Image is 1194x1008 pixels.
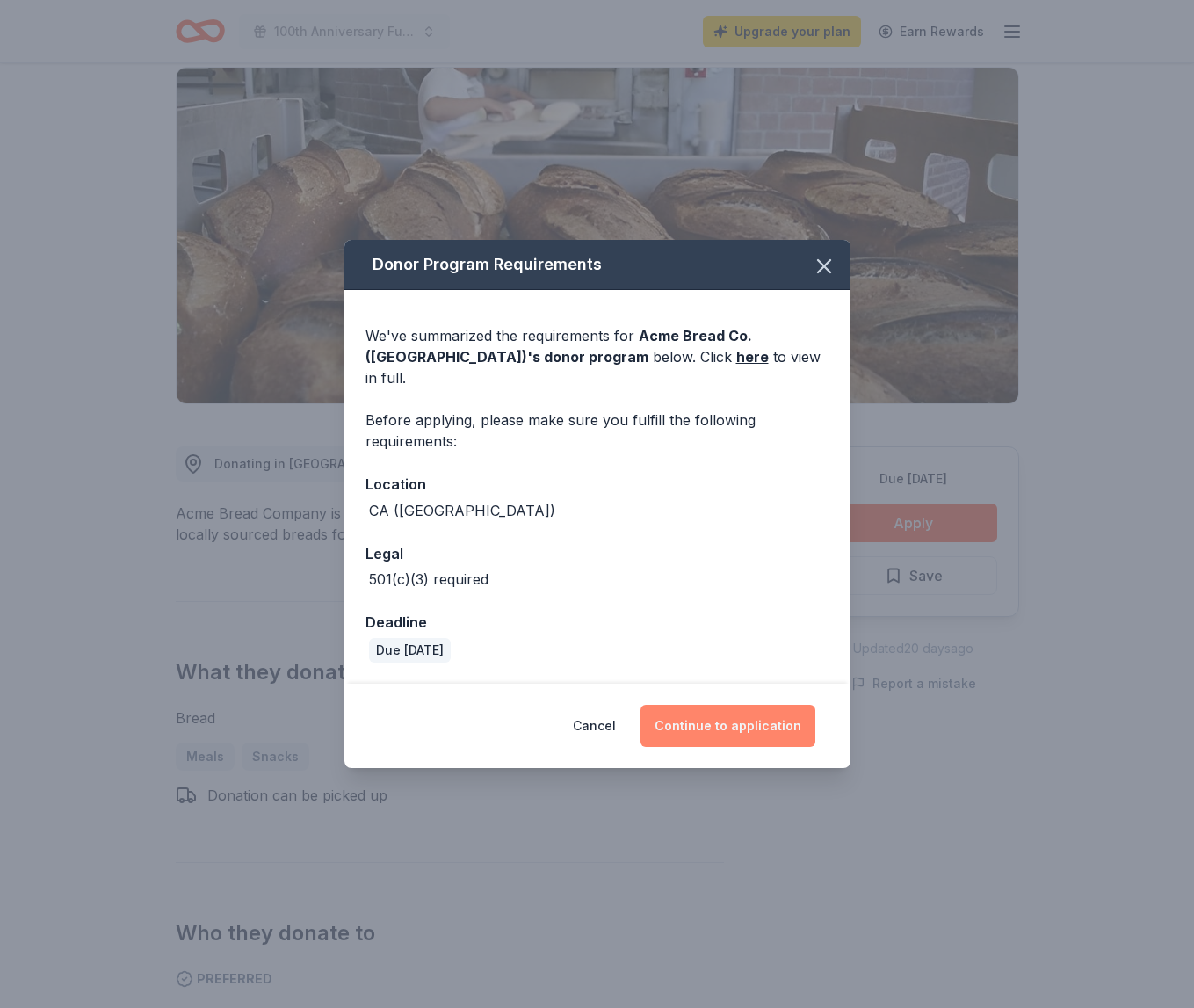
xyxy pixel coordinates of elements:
[573,705,616,747] button: Cancel
[640,705,815,747] button: Continue to application
[344,240,850,290] div: Donor Program Requirements
[369,500,555,521] div: CA ([GEOGRAPHIC_DATA])
[365,611,829,634] div: Deadline
[365,542,829,565] div: Legal
[369,638,451,663] div: Due [DATE]
[736,346,769,367] a: here
[365,410,829,452] div: Before applying, please make sure you fulfill the following requirements:
[365,473,829,496] div: Location
[369,569,488,590] div: 501(c)(3) required
[365,325,829,388] div: We've summarized the requirements for below. Click to view in full.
